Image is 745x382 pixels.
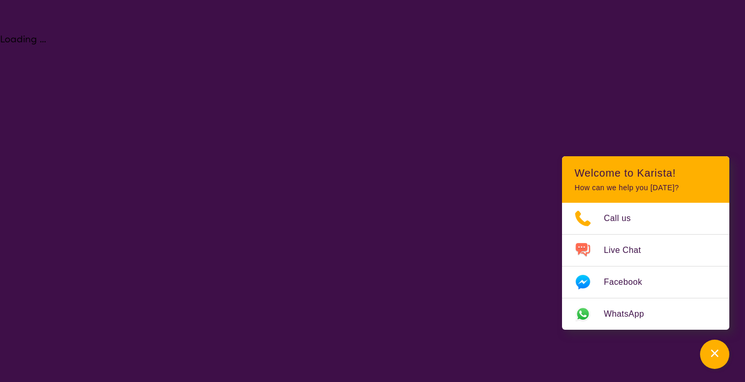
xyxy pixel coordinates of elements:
[604,242,654,258] span: Live Chat
[604,211,644,226] span: Call us
[604,306,657,322] span: WhatsApp
[604,274,655,290] span: Facebook
[562,203,729,330] ul: Choose channel
[562,156,729,330] div: Channel Menu
[575,183,717,192] p: How can we help you [DATE]?
[562,298,729,330] a: Web link opens in a new tab.
[700,340,729,369] button: Channel Menu
[575,167,717,179] h2: Welcome to Karista!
